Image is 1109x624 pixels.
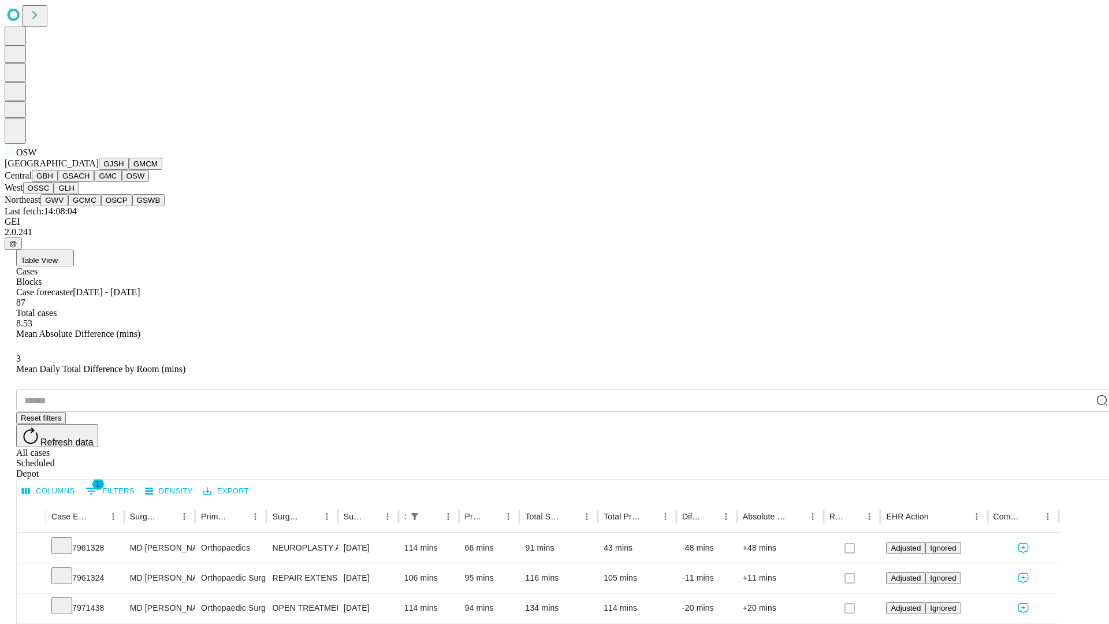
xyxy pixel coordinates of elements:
[604,593,671,623] div: 114 mins
[16,364,185,374] span: Mean Daily Total Difference by Room (mins)
[993,512,1022,521] div: Comments
[465,533,514,563] div: 66 mins
[16,412,66,424] button: Reset filters
[404,563,453,593] div: 106 mins
[303,508,319,525] button: Sort
[743,563,818,593] div: +11 mins
[130,512,159,521] div: Surgeon Name
[21,256,58,265] span: Table View
[829,512,844,521] div: Resolved in EHR
[201,533,260,563] div: Orthopaedics
[682,563,731,593] div: -11 mins
[604,533,671,563] div: 43 mins
[272,563,332,593] div: REPAIR EXTENSOR TENDON HAND WITHOUT GRAFT
[21,414,61,422] span: Reset filters
[5,170,32,180] span: Central
[891,604,921,612] span: Adjusted
[83,482,137,500] button: Show filters
[101,194,132,206] button: OSCP
[32,170,58,182] button: GBH
[718,508,734,525] button: Menu
[886,512,928,521] div: EHR Action
[132,194,165,206] button: GSWB
[247,508,263,525] button: Menu
[886,572,925,584] button: Adjusted
[344,593,393,623] div: [DATE]
[925,542,961,554] button: Ignored
[201,563,260,593] div: Orthopaedic Surgery
[16,318,32,328] span: 8.53
[930,604,956,612] span: Ignored
[465,563,514,593] div: 95 mins
[16,250,74,266] button: Table View
[424,508,440,525] button: Sort
[805,508,821,525] button: Menu
[54,182,79,194] button: GLH
[5,183,23,192] span: West
[891,544,921,552] span: Adjusted
[484,508,500,525] button: Sort
[99,158,129,170] button: GJSH
[16,424,98,447] button: Refresh data
[51,563,118,593] div: 7961324
[23,569,40,589] button: Expand
[407,508,423,525] div: 1 active filter
[129,158,162,170] button: GMCM
[641,508,657,525] button: Sort
[92,478,104,490] span: 1
[130,563,189,593] div: MD [PERSON_NAME] C [PERSON_NAME]
[89,508,105,525] button: Sort
[930,574,956,582] span: Ignored
[525,512,561,521] div: Total Scheduled Duration
[344,563,393,593] div: [DATE]
[788,508,805,525] button: Sort
[68,194,101,206] button: GCMC
[525,563,592,593] div: 116 mins
[201,593,260,623] div: Orthopaedic Surgery
[16,354,21,363] span: 3
[886,602,925,614] button: Adjusted
[702,508,718,525] button: Sort
[5,206,77,216] span: Last fetch: 14:08:04
[465,512,483,521] div: Predicted In Room Duration
[743,593,818,623] div: +20 mins
[344,533,393,563] div: [DATE]
[122,170,150,182] button: OSW
[9,239,17,248] span: @
[19,482,78,500] button: Select columns
[5,227,1104,237] div: 2.0.241
[930,544,956,552] span: Ignored
[407,508,423,525] button: Show filters
[525,593,592,623] div: 134 mins
[272,593,332,623] div: OPEN TREATMENT DISTAL RADIAL INTRA-ARTICULAR FRACTURE OR EPIPHYSEAL SEPARATION [MEDICAL_DATA] 3 0...
[16,298,25,307] span: 87
[500,508,516,525] button: Menu
[16,287,73,297] span: Case forecaster
[176,508,192,525] button: Menu
[930,508,946,525] button: Sort
[465,593,514,623] div: 94 mins
[891,574,921,582] span: Adjusted
[272,533,332,563] div: NEUROPLASTY AND OR TRANSPOSITION [MEDICAL_DATA] ELBOW
[743,512,787,521] div: Absolute Difference
[73,287,140,297] span: [DATE] - [DATE]
[51,512,88,521] div: Case Epic Id
[743,533,818,563] div: +48 mins
[40,437,94,447] span: Refresh data
[886,542,925,554] button: Adjusted
[404,512,405,521] div: Scheduled In Room Duration
[5,237,22,250] button: @
[525,533,592,563] div: 91 mins
[925,602,961,614] button: Ignored
[604,512,640,521] div: Total Predicted Duration
[563,508,579,525] button: Sort
[272,512,301,521] div: Surgery Name
[130,533,189,563] div: MD [PERSON_NAME] C [PERSON_NAME]
[363,508,379,525] button: Sort
[160,508,176,525] button: Sort
[579,508,595,525] button: Menu
[969,508,985,525] button: Menu
[344,512,362,521] div: Surgery Date
[5,217,1104,227] div: GEI
[105,508,121,525] button: Menu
